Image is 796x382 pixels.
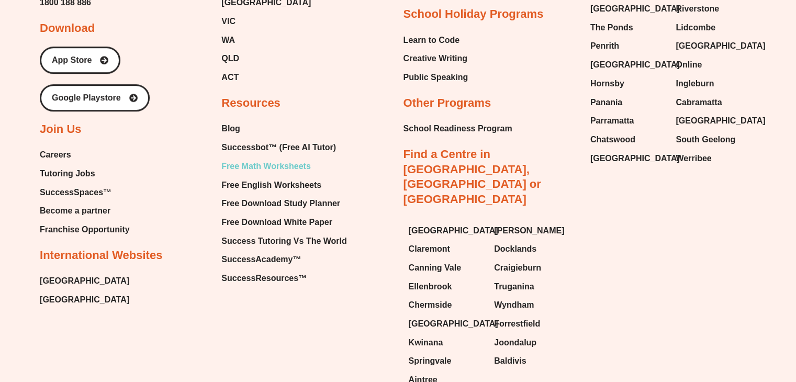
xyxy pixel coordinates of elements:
[590,95,622,110] span: Panania
[676,1,719,17] span: Riverstone
[221,121,346,137] a: Blog
[590,57,666,73] a: [GEOGRAPHIC_DATA]
[40,185,130,200] a: SuccessSpaces™
[590,20,666,36] a: The Ponds
[494,335,569,351] a: Joondalup
[676,76,751,92] a: Ingleburn
[221,271,307,286] span: SuccessResources™
[221,196,340,211] span: Free Download Study Planner
[40,222,130,238] span: Franchise Opportunity
[409,297,484,313] a: Chermside
[676,20,751,36] a: Lidcombe
[676,1,751,17] a: Riverstone
[409,335,443,351] span: Kwinana
[676,57,702,73] span: Online
[676,113,751,129] a: [GEOGRAPHIC_DATA]
[221,96,281,111] h2: Resources
[409,279,452,295] span: Ellenbrook
[409,353,484,369] a: Springvale
[409,260,461,276] span: Canning Vale
[676,38,765,54] span: [GEOGRAPHIC_DATA]
[403,121,512,137] a: School Readiness Program
[494,279,534,295] span: Truganina
[590,1,680,17] span: [GEOGRAPHIC_DATA]
[221,140,346,155] a: Successbot™ (Free AI Tutor)
[494,316,569,332] a: Forrestfield
[494,279,569,295] a: Truganina
[409,316,498,332] span: [GEOGRAPHIC_DATA]
[676,95,722,110] span: Cabramatta
[221,252,301,267] span: SuccessAcademy™
[676,151,751,166] a: Werribee
[221,32,311,48] a: WA
[40,203,130,219] a: Become a partner
[409,223,484,239] a: [GEOGRAPHIC_DATA]
[221,215,332,230] span: Free Download White Paper
[590,95,666,110] a: Panania
[403,148,541,206] a: Find a Centre in [GEOGRAPHIC_DATA], [GEOGRAPHIC_DATA] or [GEOGRAPHIC_DATA]
[221,177,346,193] a: Free English Worksheets
[40,47,120,74] a: App Store
[221,70,311,85] a: ACT
[676,113,765,129] span: [GEOGRAPHIC_DATA]
[676,38,751,54] a: [GEOGRAPHIC_DATA]
[590,20,633,36] span: The Ponds
[590,76,666,92] a: Hornsby
[590,151,680,166] span: [GEOGRAPHIC_DATA]
[494,353,569,369] a: Baldivis
[590,151,666,166] a: [GEOGRAPHIC_DATA]
[52,56,92,64] span: App Store
[221,121,240,137] span: Blog
[403,51,468,66] a: Creative Writing
[221,51,239,66] span: QLD
[590,38,666,54] a: Penrith
[221,233,346,249] a: Success Tutoring Vs The World
[676,57,751,73] a: Online
[676,132,735,148] span: South Geelong
[676,95,751,110] a: Cabramatta
[494,353,526,369] span: Baldivis
[409,353,452,369] span: Springvale
[590,132,635,148] span: Chatswood
[409,279,484,295] a: Ellenbrook
[494,297,534,313] span: Wyndham
[590,76,624,92] span: Hornsby
[40,21,95,36] h2: Download
[221,252,346,267] a: SuccessAcademy™
[676,151,711,166] span: Werribee
[221,51,311,66] a: QLD
[221,32,235,48] span: WA
[40,166,95,182] span: Tutoring Jobs
[221,177,321,193] span: Free English Worksheets
[409,335,484,351] a: Kwinana
[590,38,619,54] span: Penrith
[40,122,81,137] h2: Join Us
[409,241,484,257] a: Claremont
[52,94,121,102] span: Google Playstore
[494,241,536,257] span: Docklands
[622,264,796,382] iframe: Chat Widget
[676,76,714,92] span: Ingleburn
[40,292,129,308] a: [GEOGRAPHIC_DATA]
[221,159,346,174] a: Free Math Worksheets
[221,271,346,286] a: SuccessResources™
[221,215,346,230] a: Free Download White Paper
[221,140,336,155] span: Successbot™ (Free AI Tutor)
[40,84,150,111] a: Google Playstore
[590,132,666,148] a: Chatswood
[590,57,680,73] span: [GEOGRAPHIC_DATA]
[221,196,346,211] a: Free Download Study Planner
[40,147,130,163] a: Careers
[403,70,468,85] a: Public Speaking
[221,14,236,29] span: VIC
[409,241,450,257] span: Claremont
[40,273,129,289] a: [GEOGRAPHIC_DATA]
[494,260,541,276] span: Craigieburn
[590,113,666,129] a: Parramatta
